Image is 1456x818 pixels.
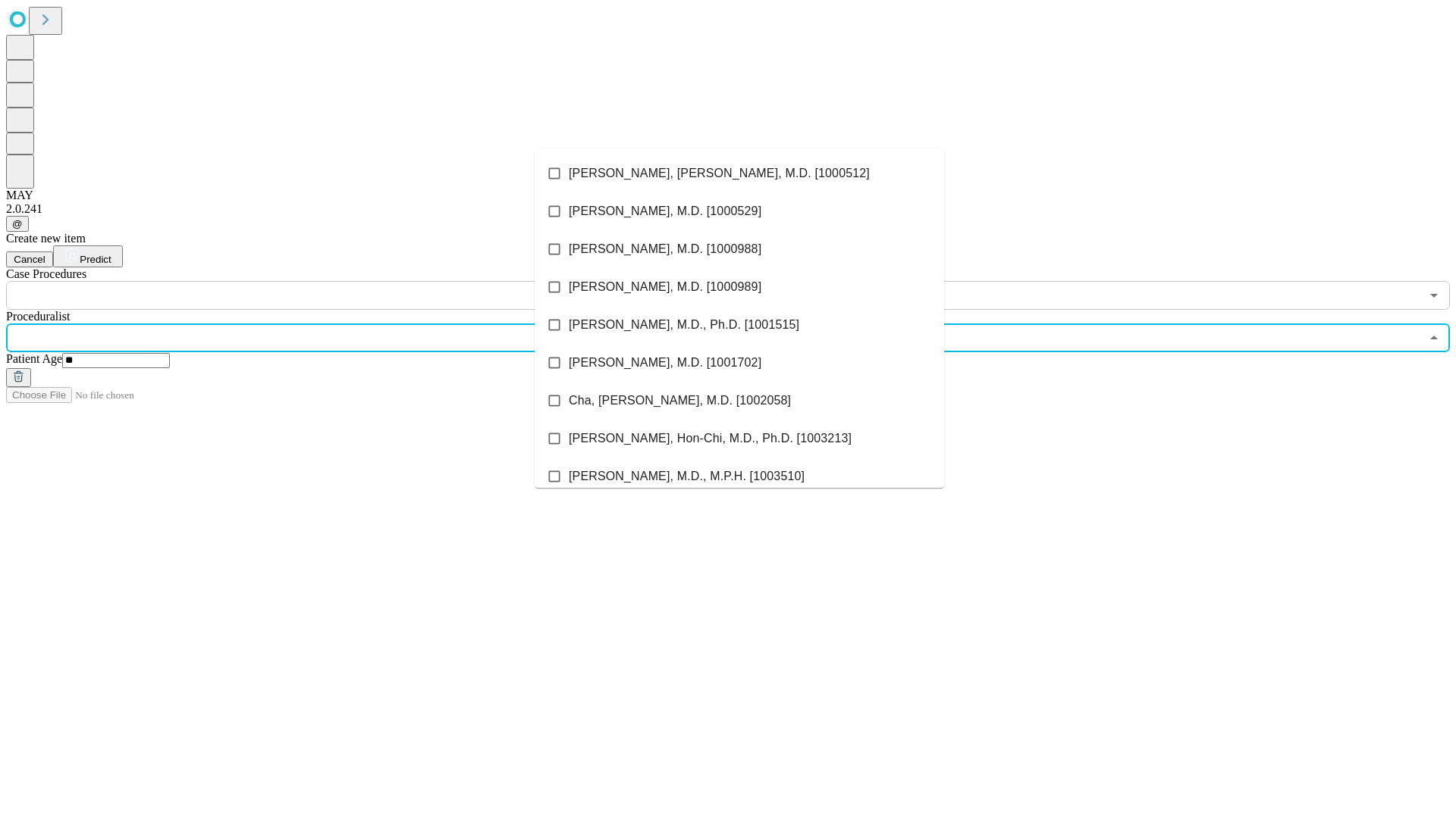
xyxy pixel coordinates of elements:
[569,164,870,183] span: [PERSON_NAME], [PERSON_NAME], M.D. [1000512]
[6,267,86,280] span: Scheduled Procedure
[12,218,23,229] span: @
[6,232,86,245] span: Create new item
[569,202,761,220] span: [PERSON_NAME], M.D. [1000529]
[6,216,29,232] button: @
[569,354,761,372] span: [PERSON_NAME], M.D. [1001702]
[569,316,799,334] span: [PERSON_NAME], M.D., Ph.D. [1001515]
[80,254,111,265] span: Predict
[1423,327,1445,348] button: Close
[569,278,761,296] span: [PERSON_NAME], M.D. [1000989]
[6,352,62,365] span: Patient Age
[569,240,761,258] span: [PERSON_NAME], M.D. [1000988]
[14,254,45,265] span: Cancel
[6,251,53,267] button: Cancel
[569,429,852,448] span: [PERSON_NAME], Hon-Chi, M.D., Ph.D. [1003213]
[6,310,70,323] span: Proceduralist
[569,392,791,410] span: Cha, [PERSON_NAME], M.D. [1002058]
[6,189,1450,202] div: MAY
[1423,285,1445,306] button: Open
[569,467,805,485] span: [PERSON_NAME], M.D., M.P.H. [1003510]
[6,202,1450,216] div: 2.0.241
[53,245,123,267] button: Predict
